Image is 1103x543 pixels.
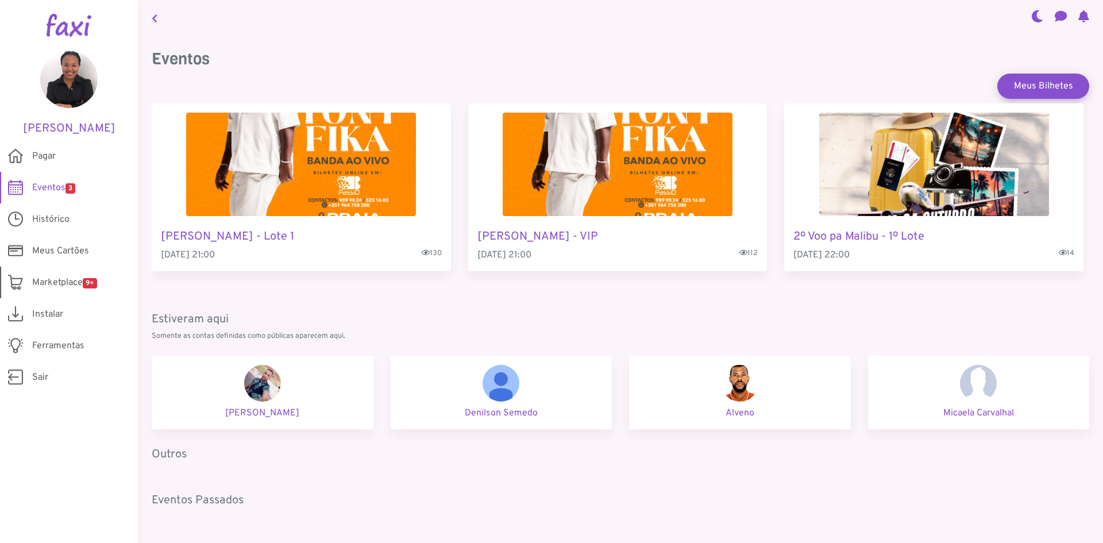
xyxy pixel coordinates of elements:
[1059,248,1074,259] span: 14
[17,122,121,136] h5: [PERSON_NAME]
[739,248,758,259] span: 112
[32,276,97,290] span: Marketplace
[152,331,1089,342] p: Somente as contas definidas como públicas aparecem aqui.
[784,103,1083,271] a: 2º Voo pa Malibu - 1º Lote 2º Voo pa Malibu - 1º Lote [DATE] 22:0014
[161,406,364,420] p: [PERSON_NAME]
[32,307,63,321] span: Instalar
[784,103,1083,271] div: 3 / 3
[152,103,451,271] div: 1 / 3
[152,313,1089,326] h5: Estiveram aqui
[32,181,75,195] span: Eventos
[819,113,1049,216] img: 2º Voo pa Malibu - 1º Lote
[722,365,758,402] img: Alveno
[503,113,732,216] img: TONY FIKA - VIP
[468,103,768,271] a: TONY FIKA - VIP [PERSON_NAME] - VIP [DATE] 21:00112
[161,230,442,244] h5: [PERSON_NAME] - Lote 1
[997,74,1089,99] a: Meus Bilhetes
[186,113,416,216] img: TONY FIKA - Lote 1
[638,406,842,420] p: Alveno
[244,365,281,402] img: Edmar Andrade
[152,494,1089,507] h5: Eventos Passados
[477,230,758,244] h5: [PERSON_NAME] - VIP
[468,103,768,271] div: 2 / 3
[32,244,89,258] span: Meus Cartões
[960,365,997,402] img: Micaela Carvalhal
[477,248,758,262] p: [DATE] 21:00
[161,248,442,262] p: [DATE] 21:00
[868,356,1090,429] a: Micaela Carvalhal Micaela Carvalhal
[83,278,97,288] span: 9+
[400,406,603,420] p: Denilson Semedo
[483,365,519,402] img: Denilson Semedo
[793,230,1074,244] h5: 2º Voo pa Malibu - 1º Lote
[32,213,70,226] span: Histórico
[422,248,442,259] span: 130
[629,356,851,429] a: Alveno Alveno
[32,149,56,163] span: Pagar
[152,49,1089,69] h3: Eventos
[391,356,612,429] a: Denilson Semedo Denilson Semedo
[877,406,1081,420] p: Micaela Carvalhal
[152,448,1089,461] h5: Outros
[32,339,84,353] span: Ferramentas
[32,371,48,384] span: Sair
[152,103,451,271] a: TONY FIKA - Lote 1 [PERSON_NAME] - Lote 1 [DATE] 21:00130
[17,51,121,136] a: [PERSON_NAME]
[793,248,1074,262] p: [DATE] 22:00
[152,356,373,429] a: Edmar Andrade [PERSON_NAME]
[65,183,75,194] span: 3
